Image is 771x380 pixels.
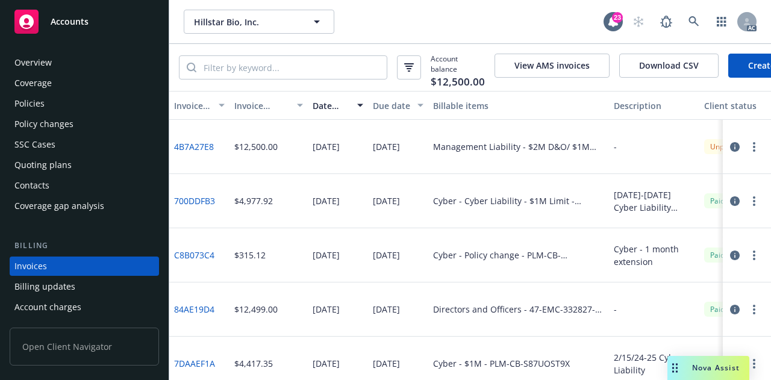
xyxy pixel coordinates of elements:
div: Paid [704,248,731,263]
a: 4B7A27E8 [174,140,214,153]
span: Hillstar Bio, Inc. [194,16,298,28]
div: 23 [612,12,623,23]
div: Management Liability - $2M D&O/ $1M EPL/FID/CRM - 47-EMC-332827-03 [433,140,604,153]
div: - [614,303,617,316]
a: Policies [10,94,159,113]
a: Quoting plans [10,155,159,175]
div: Cyber - 1 month extension [614,243,695,268]
div: [DATE] [313,195,340,207]
div: Due date [373,99,410,112]
input: Filter by keyword... [196,56,387,79]
div: Invoice ID [174,99,211,112]
button: Billable items [428,91,609,120]
div: $12,500.00 [234,140,278,153]
button: Due date [368,91,428,120]
div: $315.12 [234,249,266,261]
div: Contacts [14,176,49,195]
div: Account charges [14,297,81,317]
div: SSC Cases [14,135,55,154]
div: [DATE] [313,140,340,153]
div: Quoting plans [14,155,72,175]
div: Coverage [14,73,52,93]
button: Invoice ID [169,91,229,120]
a: Start snowing [626,10,651,34]
span: Account balance [431,54,485,81]
button: View AMS invoices [495,54,610,78]
div: $4,417.35 [234,357,273,370]
svg: Search [187,63,196,72]
div: Paid [704,193,731,208]
span: Accounts [51,17,89,26]
div: $4,977.92 [234,195,273,207]
button: Date issued [308,91,368,120]
a: Search [682,10,706,34]
a: 7DAAEF1A [174,357,215,370]
div: Invoices [14,257,47,276]
span: $12,500.00 [431,74,485,90]
div: Policy changes [14,114,73,134]
div: Invoice amount [234,99,290,112]
button: Nova Assist [667,356,749,380]
div: [DATE] [373,195,400,207]
div: [DATE] [373,303,400,316]
a: Invoices [10,257,159,276]
a: 700DDFB3 [174,195,215,207]
button: Invoice amount [229,91,308,120]
a: Overview [10,53,159,72]
div: Paid [704,302,731,317]
span: Open Client Navigator [10,328,159,366]
a: Account charges [10,297,159,317]
div: [DATE] [373,357,400,370]
a: Coverage gap analysis [10,196,159,216]
a: 84AE19D4 [174,303,214,316]
div: Billable items [433,99,604,112]
div: [DATE] [313,249,340,261]
a: Accounts [10,5,159,39]
button: Description [609,91,699,120]
div: Policies [14,94,45,113]
div: Billing [10,240,159,252]
div: Cyber - $1M - PLM-CB-S87UOST9X [433,357,570,370]
div: Unpaid [704,139,740,154]
div: [DATE] [313,303,340,316]
a: Report a Bug [654,10,678,34]
div: Billing updates [14,277,75,296]
div: [DATE]-[DATE] Cyber Liability Renewal [614,188,695,214]
div: [DATE] [313,357,340,370]
button: Download CSV [619,54,719,78]
a: Billing updates [10,277,159,296]
div: Overview [14,53,52,72]
div: Coverage gap analysis [14,196,104,216]
div: Date issued [313,99,350,112]
a: Contacts [10,176,159,195]
div: Cyber - Cyber Liability - $1M Limit - CRV30082317000 [433,195,604,207]
div: [DATE] [373,140,400,153]
div: Directors and Officers - 47-EMC-332827-02 [433,303,604,316]
div: $12,499.00 [234,303,278,316]
button: Hillstar Bio, Inc. [184,10,334,34]
a: Policy changes [10,114,159,134]
a: Coverage [10,73,159,93]
a: Switch app [710,10,734,34]
div: [DATE] [373,249,400,261]
div: Description [614,99,695,112]
a: C8B073C4 [174,249,214,261]
div: - [614,140,617,153]
div: 2/15/24-25 Cyber Liability [614,351,695,376]
div: Cyber - Policy change - PLM-CB-S87UOST9X [433,249,604,261]
span: Nova Assist [692,363,740,373]
a: SSC Cases [10,135,159,154]
div: Drag to move [667,356,682,380]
